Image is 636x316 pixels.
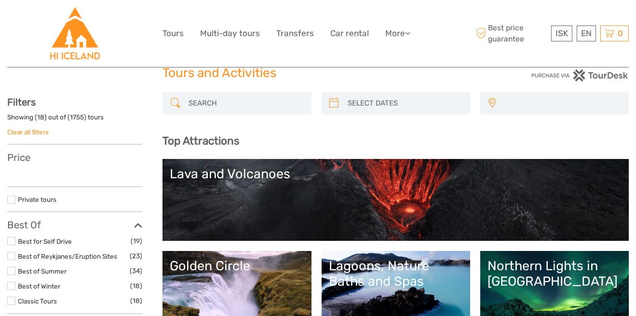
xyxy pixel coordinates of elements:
img: PurchaseViaTourDesk.png [531,69,629,81]
h1: Tours and Activities [162,66,474,81]
span: (18) [130,295,142,306]
span: (19) [131,236,142,247]
input: SEARCH [185,95,306,112]
label: 1755 [70,113,84,122]
a: Best of Summer [18,267,67,275]
a: More [385,26,410,40]
span: Best price guarantee [474,23,549,44]
span: 0 [616,28,624,38]
div: Lava and Volcanoes [170,166,622,182]
a: Best of Winter [18,282,60,290]
a: Lava and Volcanoes [170,166,622,234]
label: 18 [37,113,44,122]
a: Best of Reykjanes/Eruption Sites [18,252,117,260]
img: Hostelling International [49,7,101,60]
strong: Filters [7,96,36,108]
span: (34) [130,265,142,276]
a: Clear all filters [7,128,49,136]
div: EN [577,26,596,41]
span: ISK [555,28,568,38]
a: Classic Tours [18,297,57,305]
span: (18) [130,280,142,291]
a: Tours [162,26,184,40]
a: Transfers [276,26,314,40]
div: Northern Lights in [GEOGRAPHIC_DATA] [487,258,622,290]
span: (23) [130,250,142,262]
b: Top Attractions [162,134,239,147]
a: Multi-day tours [200,26,260,40]
a: Best for Self Drive [18,237,72,245]
div: Golden Circle [170,258,304,274]
div: Lagoons, Nature Baths and Spas [329,258,463,290]
a: Private tours [18,196,56,203]
input: SELECT DATES [344,95,465,112]
h3: Price [7,152,142,163]
h3: Best Of [7,219,142,231]
a: Car rental [330,26,369,40]
div: Showing ( ) out of ( ) tours [7,113,142,128]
